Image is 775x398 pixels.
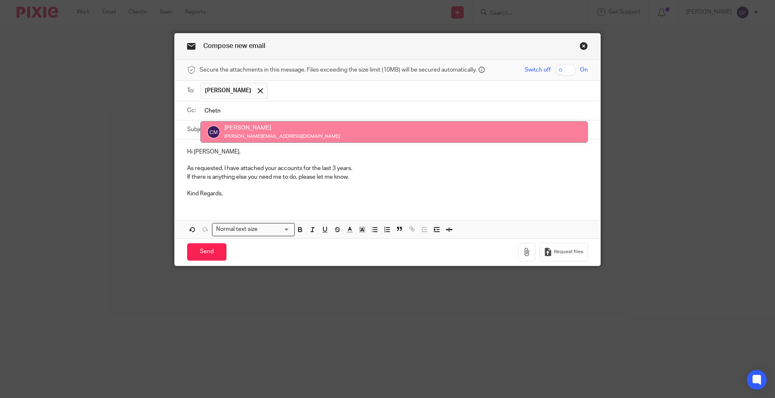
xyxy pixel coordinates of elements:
span: Normal text size [214,225,259,234]
p: Kind Regards, [187,189,588,198]
span: Secure the attachments in this message. Files exceeding the size limit (10MB) will be secured aut... [200,66,477,74]
label: Cc: [187,106,196,115]
p: As requested, I have attached your accounts for the last 3 years. [187,164,588,173]
label: To: [187,86,196,95]
p: Hi [PERSON_NAME], [187,148,588,156]
span: Switch off [525,66,551,74]
input: Send [187,243,226,261]
img: svg%3E [207,125,220,139]
p: If there is anything else you need me to do, please let me know. [187,173,588,181]
input: Search for option [260,225,290,234]
span: [PERSON_NAME] [205,86,251,95]
div: [PERSON_NAME] [224,124,340,132]
label: Subject: [187,125,209,134]
span: On [580,66,588,74]
span: Compose new email [203,43,265,49]
a: Close this dialog window [580,42,588,53]
span: Request files [554,249,583,255]
button: Request files [539,243,587,261]
small: [PERSON_NAME][EMAIL_ADDRESS][DOMAIN_NAME] [224,134,340,139]
div: Search for option [212,223,295,236]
